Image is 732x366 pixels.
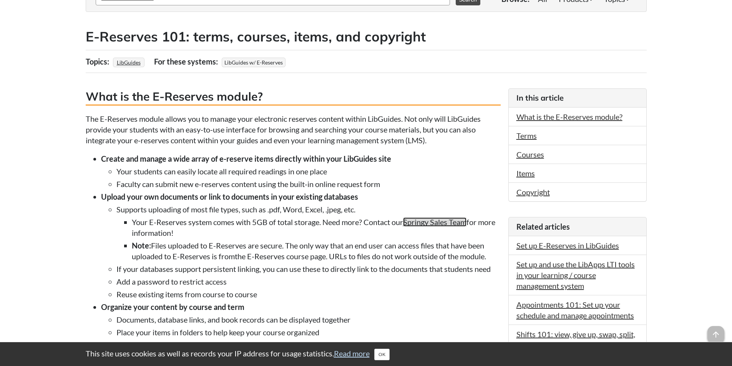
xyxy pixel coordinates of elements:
[235,252,486,261] span: the E-Reserves course page. URLs to files do not work outside of the module.
[116,340,501,350] li: Use terms to automatically change the visibility of courses
[334,349,370,358] a: Read more
[116,166,501,177] li: Your students can easily locate all required readings in one place
[222,58,285,67] span: LibGuides w/ E-Reserves
[101,302,244,311] strong: Organize your content by course and term
[516,150,544,159] a: Courses
[707,327,724,336] a: arrow_upward
[86,88,501,106] h3: What is the E-Reserves module?
[516,169,535,178] a: Items
[154,54,220,69] div: For these systems:
[516,112,622,121] a: What is the E-Reserves module?
[132,241,151,250] strong: Note:
[101,192,358,201] strong: Upload your own documents or link to documents in your existing databases
[132,241,484,261] span: Files uploaded to E-Reserves are secure. The only way that an end user can access files that have...
[374,349,390,360] button: Close
[516,222,570,231] span: Related articles
[516,131,537,140] a: Terms
[516,93,639,103] h3: In this article
[516,241,619,250] a: Set up E-Reserves in LibGuides
[132,217,501,238] li: Your E-Reserves system comes with 5GB of total storage. Need more? Contact our for more information!
[78,348,654,360] div: This site uses cookies as well as records your IP address for usage statistics.
[86,54,111,69] div: Topics:
[116,204,501,262] li: Supports uploading of most file types, such as .pdf, Word, Excel, .jpeg, etc.
[707,326,724,343] span: arrow_upward
[86,113,501,146] p: The E-Reserves module allows you to manage your electronic reserves content within LibGuides. Not...
[516,187,550,197] a: Copyright
[116,276,501,287] li: Add a password to restrict access
[116,179,501,189] li: Faculty can submit new e-reserves content using the built-in online request form
[116,289,501,300] li: Reuse existing items from course to course
[516,300,634,320] a: Appointments 101: Set up your schedule and manage appointments
[86,27,647,46] h2: E-Reserves 101: terms, courses, items, and copyright
[101,154,391,163] strong: Create and manage a wide array of e-reserve items directly within your LibGuides site
[116,57,142,68] a: LibGuides
[116,327,501,338] li: Place your items in folders to help keep your course organized
[516,330,635,349] a: Shifts 101: view, give up, swap, split, drop, claim, and clock in/out
[116,263,501,274] li: If your databases support persistent linking, you can use these to directly link to the documents...
[516,260,635,290] a: Set up and use the LibApps LTI tools in your learning / course management system
[403,217,466,227] a: Springy Sales Team
[116,314,501,325] li: Documents, database links, and book records can be displayed together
